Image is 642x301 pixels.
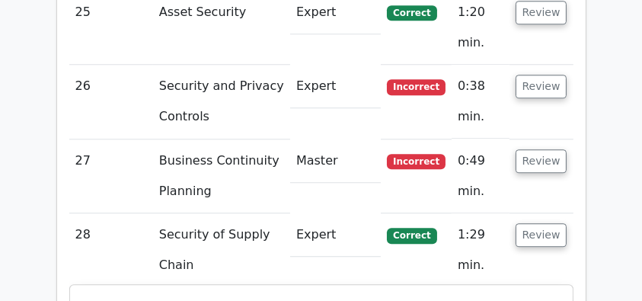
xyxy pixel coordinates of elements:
span: Incorrect [387,79,446,94]
button: Review [516,75,567,98]
span: Incorrect [387,154,446,169]
td: 1:29 min. [452,213,509,287]
button: Review [516,223,567,247]
button: Review [516,149,567,173]
span: Correct [387,5,436,21]
button: Review [516,1,567,24]
span: Correct [387,228,436,243]
td: 27 [69,139,153,213]
td: Business Continuity Planning [153,139,290,213]
td: Security of Supply Chain [153,213,290,287]
td: Expert [290,65,381,108]
td: 0:38 min. [452,65,509,139]
td: Security and Privacy Controls [153,65,290,139]
td: 0:49 min. [452,139,509,213]
td: 26 [69,65,153,139]
td: 28 [69,213,153,287]
td: Expert [290,213,381,257]
td: Master [290,139,381,183]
